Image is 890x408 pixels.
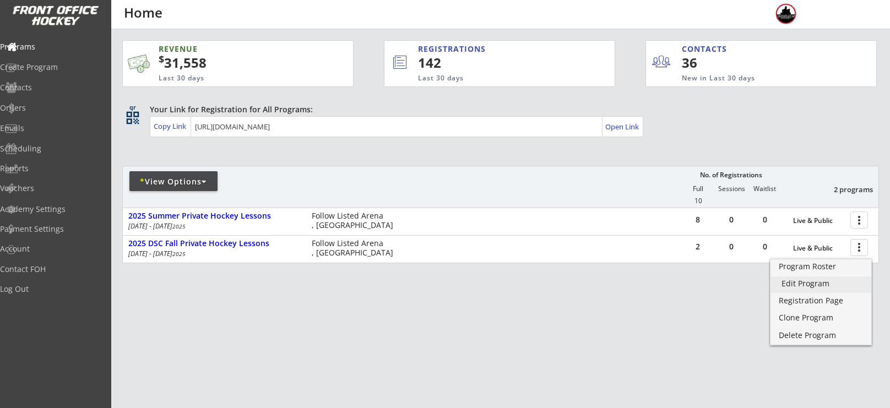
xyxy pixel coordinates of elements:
div: Live & Public [793,244,845,252]
div: 2025 Summer Private Hockey Lessons [128,211,300,221]
a: Edit Program [770,276,871,293]
div: 31,558 [159,53,318,72]
div: 0 [748,216,782,224]
div: Full [681,185,714,193]
div: 10 [682,197,715,205]
div: Clone Program [779,314,863,322]
div: 0 [715,243,748,251]
div: View Options [129,176,218,187]
button: qr_code [124,110,141,126]
div: 142 [418,53,578,72]
div: REGISTRATIONS [418,43,564,55]
div: CONTACTS [682,43,732,55]
button: more_vert [850,211,868,229]
div: Follow Listed Arena , [GEOGRAPHIC_DATA] [312,239,398,258]
div: Edit Program [782,280,860,287]
div: Open Link [605,122,640,132]
div: Follow Listed Arena , [GEOGRAPHIC_DATA] [312,211,398,230]
div: Registration Page [779,297,863,304]
div: 2 programs [816,184,873,194]
div: Last 30 days [418,74,569,83]
div: 0 [715,216,748,224]
button: more_vert [850,239,868,256]
div: Sessions [715,185,748,193]
div: Program Roster [779,263,863,270]
div: REVENUE [159,43,300,55]
em: 2025 [172,222,186,230]
sup: $ [159,52,164,66]
div: Copy Link [154,121,188,131]
div: [DATE] - [DATE] [128,223,297,230]
div: 8 [681,216,714,224]
div: qr [126,104,139,111]
div: 2025 DSC Fall Private Hockey Lessons [128,239,300,248]
div: No. of Registrations [697,171,765,179]
div: 36 [682,53,750,72]
div: 2 [681,243,714,251]
div: [DATE] - [DATE] [128,251,297,257]
a: Program Roster [770,259,871,276]
a: Registration Page [770,293,871,310]
div: Delete Program [779,331,863,339]
div: New in Last 30 days [682,74,825,83]
a: Open Link [605,119,640,134]
div: Live & Public [793,217,845,225]
div: 0 [748,243,782,251]
div: Last 30 days [159,74,300,83]
em: 2025 [172,250,186,258]
div: Waitlist [748,185,781,193]
div: Your Link for Registration for All Programs: [150,104,845,115]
